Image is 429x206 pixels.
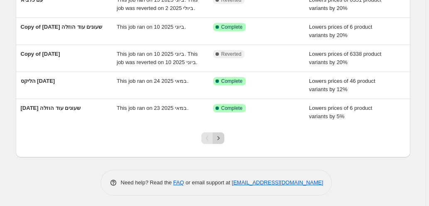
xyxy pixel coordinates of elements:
[117,24,186,30] span: This job ran on 10 ביוני 2025.
[221,105,243,112] span: Complete
[213,132,224,144] button: Next
[201,132,224,144] nav: Pagination
[117,105,189,111] span: This job ran on 23 במאי 2025.
[21,24,103,30] span: Copy of [DATE] שעונים עוד הוזלה
[21,78,55,84] span: הליקס [DATE]
[221,51,242,57] span: Reverted
[309,105,372,119] span: Lowers prices of 6 product variants by 5%
[221,78,243,84] span: Complete
[21,105,81,111] span: [DATE] שעונים עוד הוזלה
[309,51,381,65] span: Lowers prices of 6338 product variants by 20%
[232,179,323,186] a: [EMAIL_ADDRESS][DOMAIN_NAME]
[173,179,184,186] a: FAQ
[309,78,375,92] span: Lowers prices of 46 product variants by 12%
[309,24,372,38] span: Lowers prices of 6 product variants by 20%
[184,179,232,186] span: or email support at
[117,51,198,65] span: This job ran on 10 ביוני 2025. This job was reverted on 10 ביוני 2025.
[117,78,189,84] span: This job ran on 24 במאי 2025.
[121,179,174,186] span: Need help? Read the
[221,24,243,30] span: Complete
[21,51,60,57] span: Copy of [DATE]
